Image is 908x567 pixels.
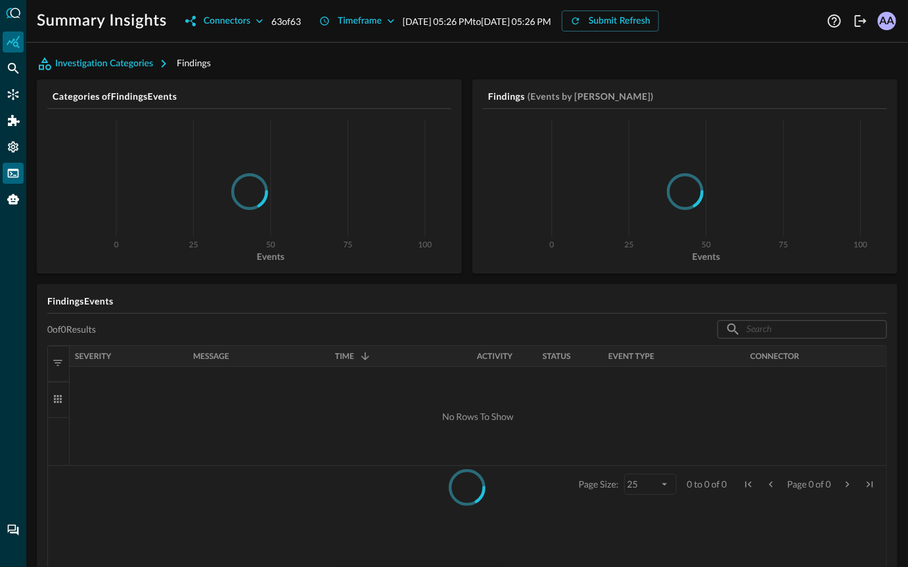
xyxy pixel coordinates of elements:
div: Submit Refresh [589,13,650,30]
p: 63 of 63 [271,14,301,28]
p: 0 of 0 Results [47,324,96,335]
button: Timeframe [311,10,403,31]
div: Federated Search [3,58,24,79]
h5: (Events by [PERSON_NAME]) [528,90,654,103]
div: Timeframe [338,13,382,30]
h1: Summary Insights [37,10,167,31]
span: Findings [177,57,211,68]
div: Addons [3,110,24,131]
h5: Categories of Findings Events [53,90,451,103]
div: Query Agent [3,189,24,210]
input: Search [746,317,857,341]
div: Chat [3,520,24,541]
button: Connectors [177,10,271,31]
h5: Findings [488,90,525,103]
button: Help [824,10,845,31]
div: Connectors [204,13,250,30]
div: Settings [3,136,24,157]
button: Logout [850,10,871,31]
button: Submit Refresh [562,10,659,31]
div: FSQL [3,163,24,184]
h5: Findings Events [47,295,887,308]
button: Investigation Categories [37,53,177,74]
div: Summary Insights [3,31,24,52]
div: AA [878,12,896,30]
div: Connectors [3,84,24,105]
p: [DATE] 05:26 PM to [DATE] 05:26 PM [403,14,551,28]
